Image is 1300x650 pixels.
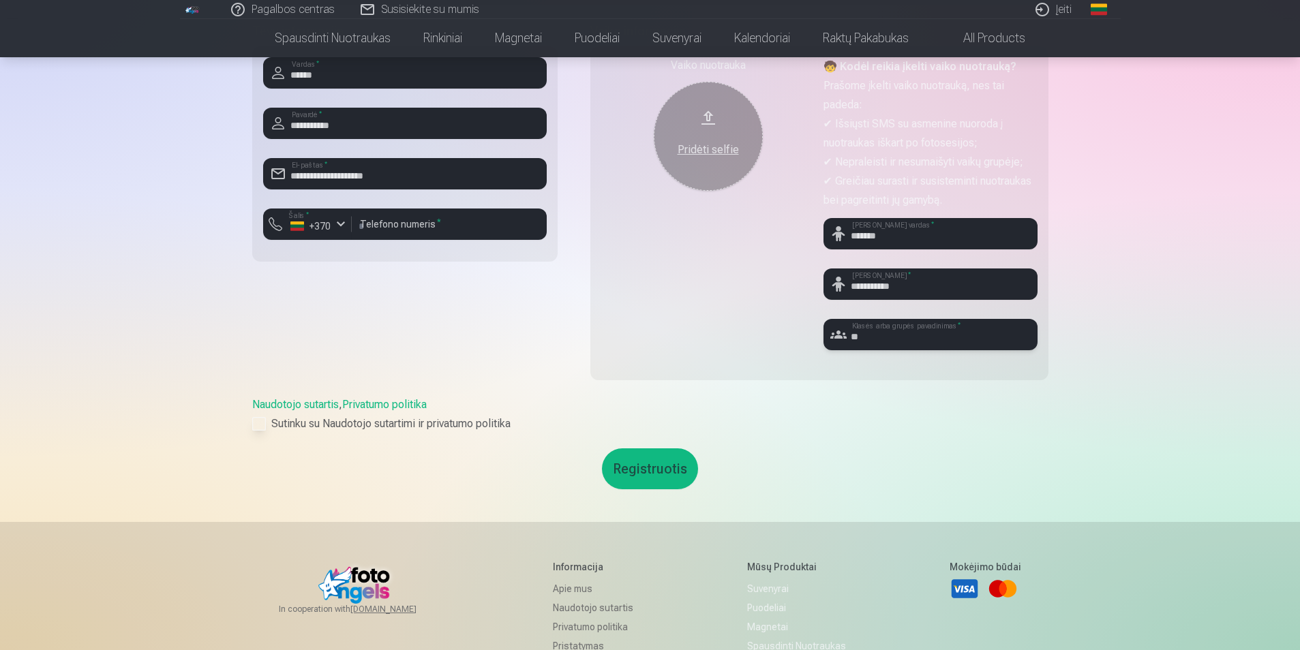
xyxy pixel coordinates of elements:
[185,5,200,14] img: /fa2
[747,579,846,598] a: Suvenyrai
[988,574,1018,604] a: Mastercard
[342,398,427,411] a: Privatumo politika
[553,560,644,574] h5: Informacija
[823,76,1038,114] p: Prašome įkelti vaiko nuotrauką, nes tai padeda:
[558,19,636,57] a: Puodeliai
[290,219,331,233] div: +370
[553,579,644,598] a: Apie mus
[654,82,763,191] button: Pridėti selfie
[823,60,1016,73] strong: 🧒 Kodėl reikia įkelti vaiko nuotrauką?
[285,211,313,221] label: Šalis
[667,142,749,158] div: Pridėti selfie
[553,617,644,636] a: Privatumo politika
[806,19,925,57] a: Raktų pakabukas
[252,398,339,411] a: Naudotojo sutartis
[747,560,846,574] h5: Mūsų produktai
[553,598,644,617] a: Naudotojo sutartis
[950,560,1021,574] h5: Mokėjimo būdai
[601,57,815,74] div: Vaiko nuotrauka
[925,19,1042,57] a: All products
[263,208,352,240] button: Šalis*+370
[636,19,718,57] a: Suvenyrai
[823,153,1038,172] p: ✔ Nepraleisti ir nesumaišyti vaikų grupėje;
[950,574,980,604] a: Visa
[252,397,1048,432] div: ,
[407,19,479,57] a: Rinkiniai
[479,19,558,57] a: Magnetai
[602,448,698,489] button: Registruotis
[718,19,806,57] a: Kalendoriai
[350,604,449,615] a: [DOMAIN_NAME]
[747,617,846,636] a: Magnetai
[823,114,1038,153] p: ✔ Išsiųsti SMS su asmenine nuoroda į nuotraukas iškart po fotosesijos;
[279,604,449,615] span: In cooperation with
[747,598,846,617] a: Puodeliai
[823,172,1038,210] p: ✔ Greičiau surasti ir susisteminti nuotraukas bei pagreitinti jų gamybą.
[258,19,407,57] a: Spausdinti nuotraukas
[252,416,1048,432] label: Sutinku su Naudotojo sutartimi ir privatumo politika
